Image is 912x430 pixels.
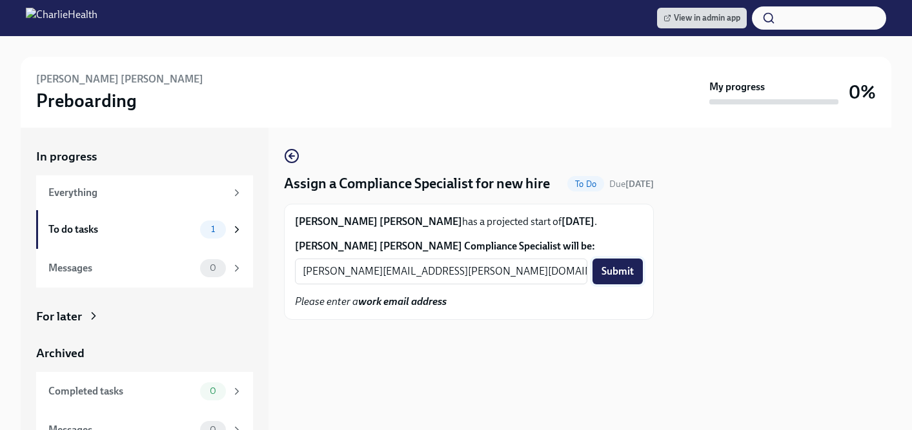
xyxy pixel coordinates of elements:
[562,215,594,228] strong: [DATE]
[36,308,82,325] div: For later
[202,263,224,273] span: 0
[602,265,634,278] span: Submit
[36,345,253,362] a: Archived
[849,81,876,104] h3: 0%
[36,249,253,288] a: Messages0
[664,12,740,24] span: View in admin app
[26,8,97,28] img: CharlieHealth
[295,295,447,308] em: Please enter a
[709,80,765,94] strong: My progress
[284,174,550,193] h4: Assign a Compliance Specialist for new hire
[203,224,223,234] span: 1
[625,179,654,190] strong: [DATE]
[567,179,604,189] span: To Do
[36,89,137,112] h3: Preboarding
[36,210,253,249] a: To do tasks1
[48,222,195,237] div: To do tasks
[48,384,195,398] div: Completed tasks
[593,259,643,284] button: Submit
[202,386,224,396] span: 0
[48,186,226,200] div: Everything
[609,179,654,190] span: Due
[295,215,643,229] p: has a projected start of .
[295,259,587,284] input: Enter their work email address
[36,175,253,210] a: Everything
[609,178,654,190] span: September 17th, 2025 09:00
[295,239,643,253] label: [PERSON_NAME] [PERSON_NAME] Compliance Specialist will be:
[36,308,253,325] a: For later
[48,261,195,275] div: Messages
[295,215,462,228] strong: [PERSON_NAME] [PERSON_NAME]
[657,8,747,28] a: View in admin app
[36,372,253,411] a: Completed tasks0
[36,72,203,86] h6: [PERSON_NAME] [PERSON_NAME]
[36,148,253,165] a: In progress
[358,295,447,308] strong: work email address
